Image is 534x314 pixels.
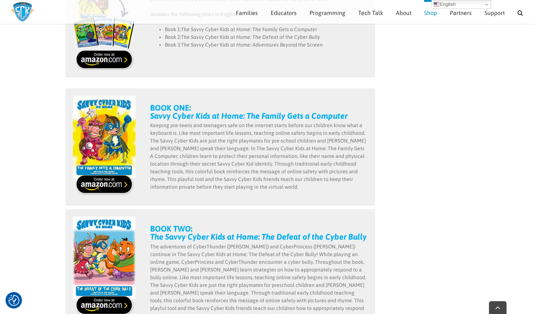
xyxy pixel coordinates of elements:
[396,10,411,16] span: About
[358,10,383,16] span: Tech Talk
[181,34,320,40] em: The Savvy Cyber Kids at Home: The Defeat of the Cyber Bully
[485,10,505,16] span: Support
[309,10,345,16] span: Programming
[181,42,323,48] em: The Savvy Cyber Kids at Home: Adventures Beyond the Screen
[150,103,348,121] a: BOOK ONE: Savvy Cyber Kids at Home: The Family Gets a Computer
[150,232,367,241] em: The Savvy Cyber Kids at Home: The Defeat of the Cyber Bully
[236,10,258,16] span: Families
[73,216,136,222] a: book2-order_on_amazon
[73,95,136,101] a: book1-order_on_amazon
[150,224,367,241] strong: BOOK TWO:
[150,111,348,121] strong: Savvy Cyber Kids at Home: The Family Gets a Computer
[8,295,19,306] img: Revisit consent button
[271,10,297,16] span: Educators
[150,224,367,241] a: BOOK TWO: The Savvy Cyber Kids at Home: The Defeat of the Cyber Bully
[165,26,368,33] li: Book 1:
[424,10,437,16] span: Shop
[434,1,440,7] img: en
[11,2,34,22] img: Savvy Cyber Kids Logo
[165,41,368,49] li: Book 3:
[450,10,472,16] span: Partners
[181,26,317,32] em: The Savvy Cyber Kids at Home: The Family Gets a Computer
[150,103,191,112] strong: BOOK ONE:
[165,33,368,41] li: Book 2:
[150,122,368,191] p: Keeping pre-teens and teenagers safe on the internet starts before our children know what a keybo...
[8,295,19,306] button: Consent Preferences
